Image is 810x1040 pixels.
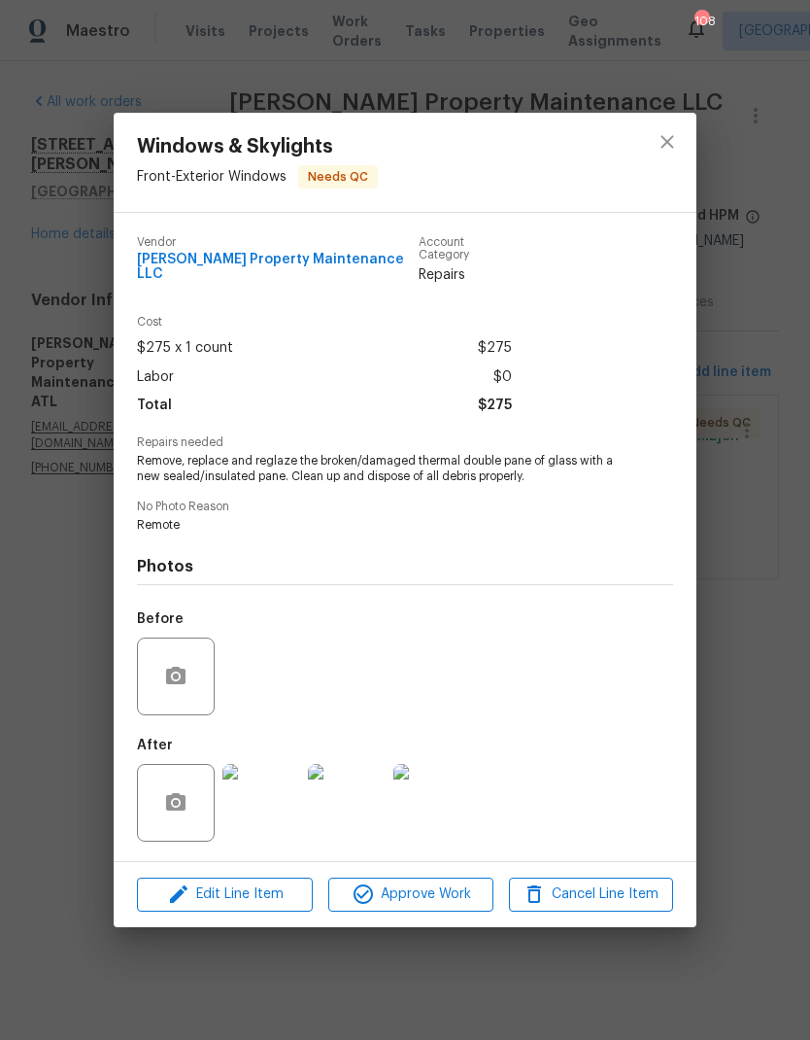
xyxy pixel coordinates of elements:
button: Edit Line Item [137,878,313,912]
span: Vendor [137,236,419,249]
button: Approve Work [328,878,492,912]
span: Labor [137,364,174,392]
span: Account Category [419,236,513,261]
span: Repairs [419,265,513,285]
h5: Before [137,612,184,626]
span: Cost [137,316,512,329]
span: Remove, replace and reglaze the broken/damaged thermal double pane of glass with a new sealed/ins... [137,453,620,486]
button: close [644,119,691,165]
span: $275 [478,392,512,420]
span: $275 [478,334,512,363]
span: [PERSON_NAME] Property Maintenance LLC [137,253,419,282]
span: Edit Line Item [143,883,307,907]
span: Approve Work [334,883,487,907]
h4: Photos [137,557,673,576]
span: Needs QC [300,167,376,187]
div: 108 [694,12,708,31]
span: Total [137,392,172,420]
span: Windows & Skylights [137,136,378,157]
span: Remote [137,517,620,534]
span: Front - Exterior Windows [137,170,287,184]
span: No Photo Reason [137,501,673,513]
button: Cancel Line Item [509,878,673,912]
h5: After [137,739,173,752]
span: Cancel Line Item [515,883,667,907]
span: $0 [493,364,512,392]
span: Repairs needed [137,436,673,449]
span: $275 x 1 count [137,334,233,363]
